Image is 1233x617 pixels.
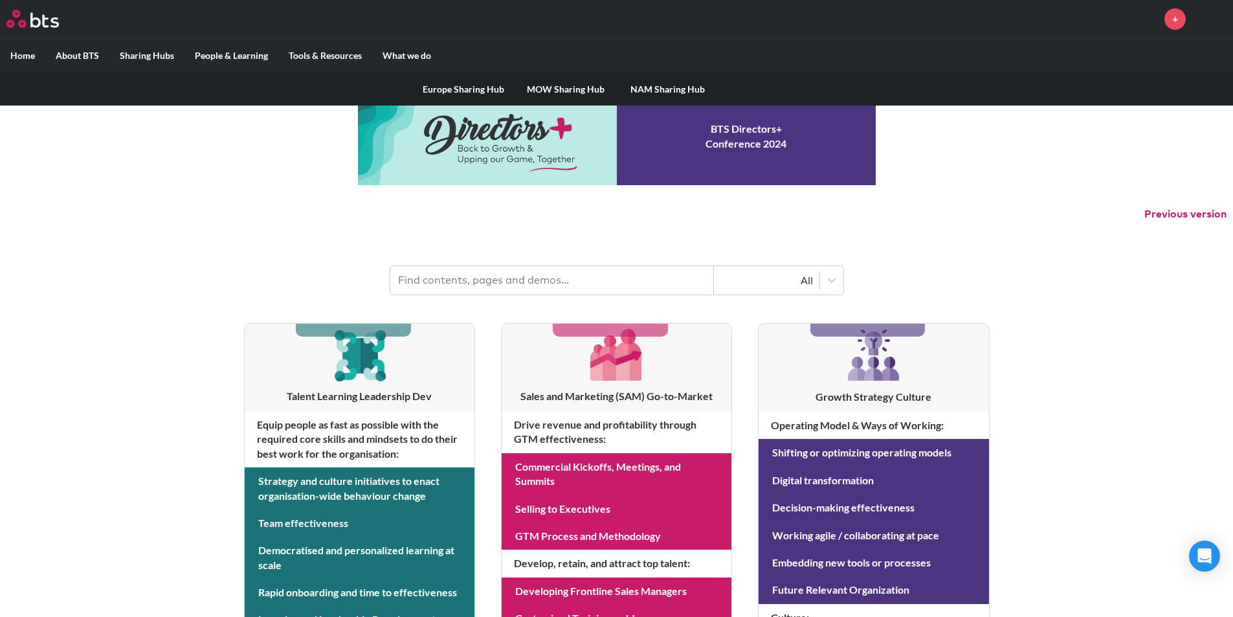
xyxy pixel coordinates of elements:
[358,88,876,185] a: Conference 2024
[6,10,83,28] a: Go home
[759,390,988,404] h3: Growth Strategy Culture
[1189,541,1220,572] div: Open Intercom Messenger
[502,411,731,453] h4: Drive revenue and profitability through GTM effectiveness :
[245,411,474,467] h4: Equip people as fast as possible with the required core skills and mindsets to do their best work...
[184,39,278,73] label: People & Learning
[1144,207,1227,221] button: Previous version
[329,324,390,385] img: [object Object]
[278,39,372,73] label: Tools & Resources
[45,39,109,73] label: About BTS
[390,266,714,295] input: Find contents, pages and demos...
[586,324,647,385] img: [object Object]
[6,10,59,28] img: BTS Logo
[843,324,905,386] img: [object Object]
[502,550,731,577] h4: Develop, retain, and attract top talent :
[759,412,988,439] h4: Operating Model & Ways of Working :
[1195,3,1227,34] img: Ricardo Renedo
[372,39,441,73] label: What we do
[1195,3,1227,34] a: Profile
[1164,8,1186,30] a: +
[502,389,731,403] h3: Sales and Marketing (SAM) Go-to-Market
[720,273,813,287] div: All
[245,389,474,403] h3: Talent Learning Leadership Dev
[109,39,184,73] label: Sharing Hubs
